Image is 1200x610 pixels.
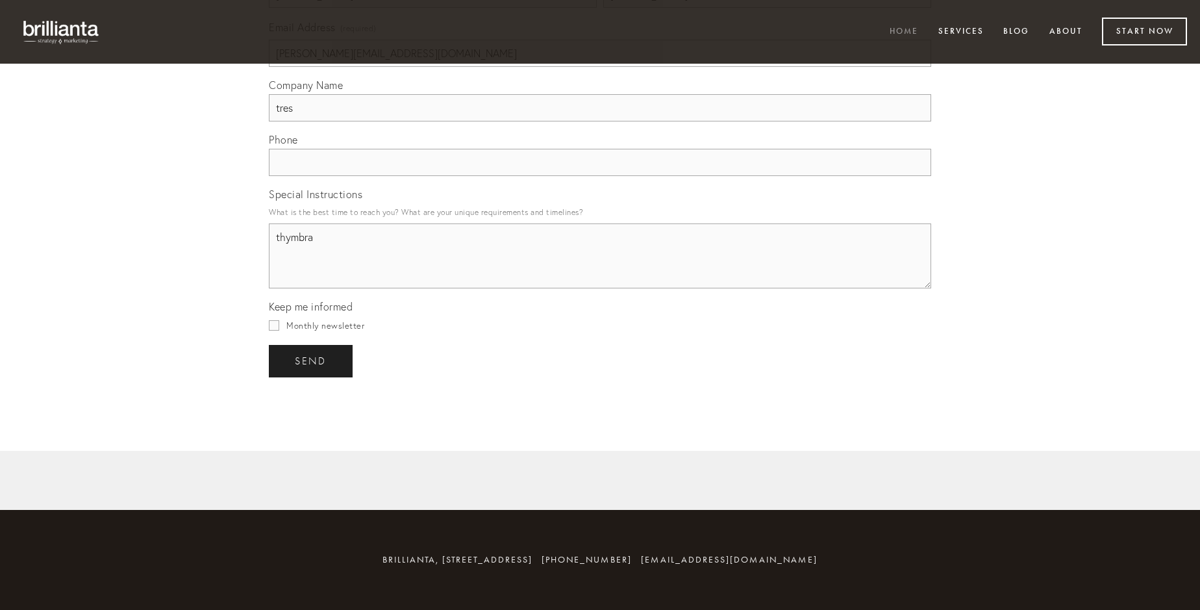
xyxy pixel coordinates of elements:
a: About [1041,21,1091,43]
a: Services [930,21,992,43]
a: Blog [995,21,1038,43]
a: Start Now [1102,18,1187,45]
span: Special Instructions [269,188,362,201]
img: brillianta - research, strategy, marketing [13,13,110,51]
a: Home [881,21,927,43]
textarea: thymbra [269,223,931,288]
span: Keep me informed [269,300,353,313]
span: Company Name [269,79,343,92]
a: [EMAIL_ADDRESS][DOMAIN_NAME] [641,554,818,565]
input: Monthly newsletter [269,320,279,331]
span: Monthly newsletter [286,320,364,331]
span: [PHONE_NUMBER] [542,554,632,565]
p: What is the best time to reach you? What are your unique requirements and timelines? [269,203,931,221]
span: send [295,355,327,367]
button: sendsend [269,345,353,377]
span: Phone [269,133,298,146]
span: brillianta, [STREET_ADDRESS] [382,554,532,565]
